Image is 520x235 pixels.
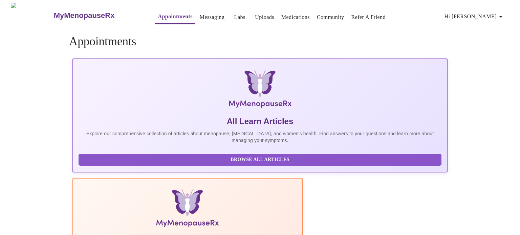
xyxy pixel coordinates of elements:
[442,10,507,23] button: Hi [PERSON_NAME]
[255,13,274,22] a: Uploads
[252,10,277,24] button: Uploads
[11,3,53,28] img: MyMenopauseRx Logo
[229,10,251,24] button: Labs
[234,13,245,22] a: Labs
[200,13,224,22] a: Messaging
[85,156,435,164] span: Browse All Articles
[79,116,441,127] h5: All Learn Articles
[54,11,115,20] h3: MyMenopauseRx
[281,13,310,22] a: Medications
[79,154,441,166] button: Browse All Articles
[445,12,505,21] span: Hi [PERSON_NAME]
[135,70,385,111] img: MyMenopauseRx Logo
[69,35,451,48] h4: Appointments
[79,156,443,162] a: Browse All Articles
[349,10,389,24] button: Refer a Friend
[113,189,262,230] img: Menopause Manual
[155,10,195,24] button: Appointments
[53,4,142,27] a: MyMenopauseRx
[158,12,192,21] a: Appointments
[317,13,344,22] a: Community
[351,13,386,22] a: Refer a Friend
[279,10,312,24] button: Medications
[314,10,347,24] button: Community
[197,10,227,24] button: Messaging
[79,130,441,144] p: Explore our comprehensive collection of articles about menopause, [MEDICAL_DATA], and women's hea...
